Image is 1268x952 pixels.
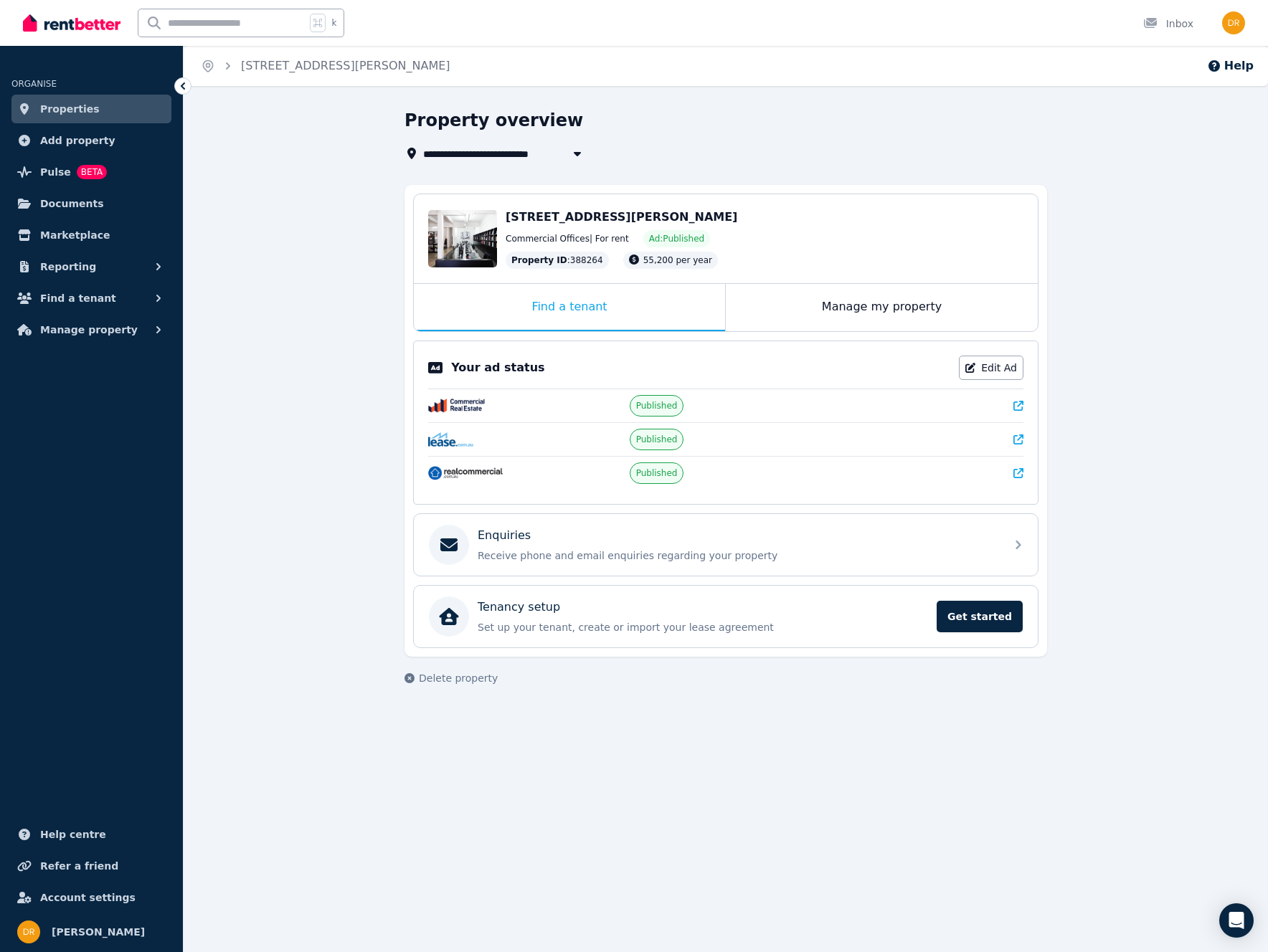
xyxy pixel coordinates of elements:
span: 55,200 per year [643,255,712,265]
a: [STREET_ADDRESS][PERSON_NAME] [241,59,450,72]
a: Properties [11,95,171,123]
span: Property ID [511,254,567,266]
a: Account settings [11,883,171,912]
a: Add property [11,126,171,155]
button: Help [1207,57,1254,75]
span: ORGANISE [11,79,57,89]
span: Published [636,467,678,479]
a: EnquiriesReceive phone and email enquiries regarding your property [414,514,1038,576]
nav: Breadcrumb [184,46,468,86]
a: Marketplace [11,221,171,249]
button: Delete property [404,671,498,685]
span: Refer a friend [40,857,118,875]
span: Pulse [40,163,71,181]
div: : 388264 [506,252,609,269]
span: Help centre [40,826,106,843]
img: David Roennfeldt [1222,11,1245,34]
span: Manage property [40,321,138,338]
span: Reporting [40,258,96,275]
img: David Roennfeldt [17,920,40,943]
a: PulseBETA [11,158,171,186]
span: Ad: Published [649,233,704,244]
a: Edit Ad [959,356,1023,380]
span: BETA [77,165,107,179]
span: Commercial Offices | For rent [506,233,629,244]
p: Receive phone and email enquiries regarding your property [478,548,997,563]
span: Account settings [40,889,136,906]
span: Published [636,434,678,445]
img: CommercialRealEstate.com.au [428,399,485,413]
img: RealCommercial.com.au [428,466,503,480]
p: Your ad status [451,359,544,376]
div: Open Intercom Messenger [1219,903,1254,938]
span: [PERSON_NAME] [52,923,145,941]
button: Manage property [11,315,171,344]
img: Lease.com.au [428,432,473,447]
img: RentBetter [23,12,120,34]
p: Tenancy setup [478,599,560,616]
span: Marketplace [40,227,110,244]
button: Find a tenant [11,284,171,313]
p: Set up your tenant, create or import your lease agreement [478,620,928,634]
span: Get started [937,601,1023,632]
span: [STREET_ADDRESS][PERSON_NAME] [506,210,737,224]
button: Reporting [11,252,171,281]
a: Help centre [11,820,171,849]
span: k [331,17,336,29]
span: Find a tenant [40,290,116,307]
h1: Property overview [404,109,583,132]
span: Properties [40,100,100,118]
div: Manage my property [726,284,1038,331]
p: Enquiries [478,527,531,544]
a: Tenancy setupSet up your tenant, create or import your lease agreementGet started [414,586,1038,647]
span: Add property [40,132,115,149]
a: Refer a friend [11,852,171,880]
span: Published [636,400,678,411]
span: Delete property [419,671,498,685]
span: Documents [40,195,104,212]
div: Inbox [1143,16,1193,31]
a: Documents [11,189,171,218]
div: Find a tenant [414,284,725,331]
